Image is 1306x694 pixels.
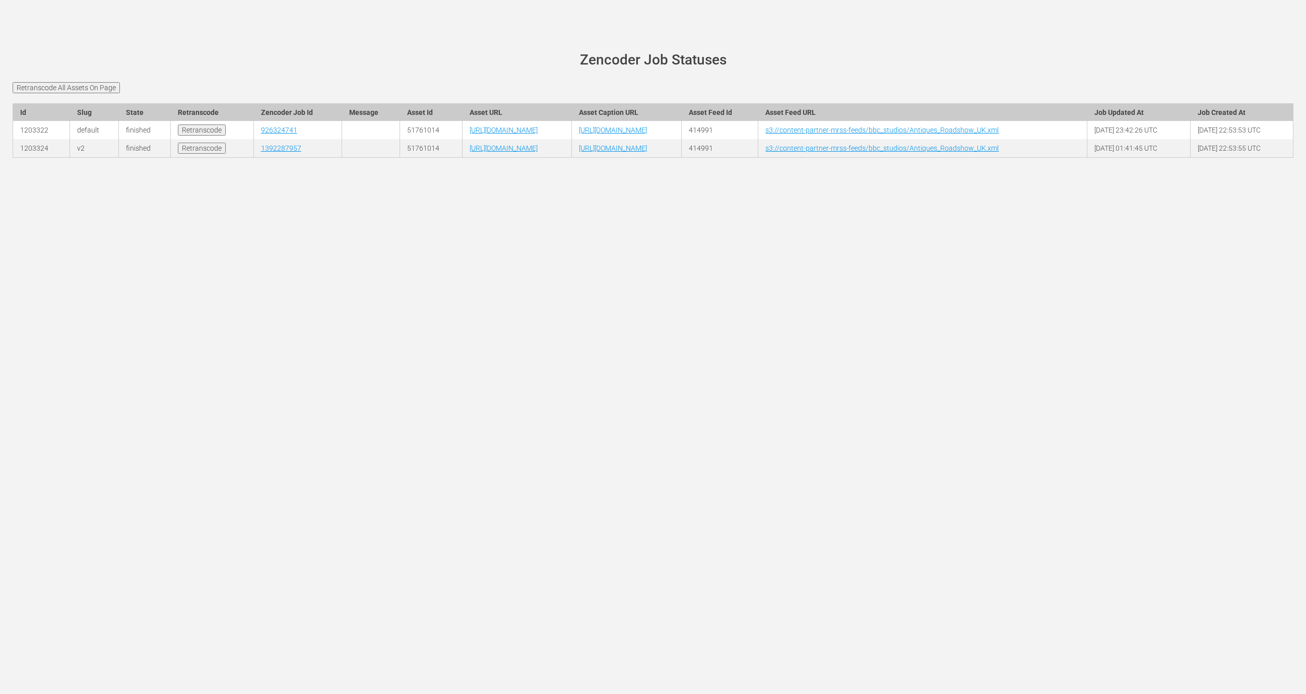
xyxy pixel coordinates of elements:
[1190,139,1293,158] td: [DATE] 22:53:55 UTC
[579,144,647,152] a: [URL][DOMAIN_NAME]
[13,139,70,158] td: 1203324
[758,103,1087,121] th: Asset Feed URL
[572,103,682,121] th: Asset Caption URL
[1087,121,1190,139] td: [DATE] 23:42:26 UTC
[462,103,572,121] th: Asset URL
[13,121,70,139] td: 1203322
[1190,121,1293,139] td: [DATE] 22:53:53 UTC
[1087,139,1190,158] td: [DATE] 01:41:45 UTC
[70,139,118,158] td: v2
[261,126,297,134] a: 926324741
[342,103,400,121] th: Message
[579,126,647,134] a: [URL][DOMAIN_NAME]
[765,126,999,134] a: s3://content-partner-mrss-feeds/bbc_studios/Antiques_Roadshow_UK.xml
[1190,103,1293,121] th: Job Created At
[27,52,1279,68] h1: Zencoder Job Statuses
[765,144,999,152] a: s3://content-partner-mrss-feeds/bbc_studios/Antiques_Roadshow_UK.xml
[400,139,462,158] td: 51761014
[118,139,170,158] td: finished
[70,103,118,121] th: Slug
[13,103,70,121] th: Id
[178,143,226,154] input: Retranscode
[70,121,118,139] td: default
[400,103,462,121] th: Asset Id
[681,103,758,121] th: Asset Feed Id
[261,144,301,152] a: 1392287957
[253,103,342,121] th: Zencoder Job Id
[470,144,538,152] a: [URL][DOMAIN_NAME]
[118,121,170,139] td: finished
[681,121,758,139] td: 414991
[400,121,462,139] td: 51761014
[470,126,538,134] a: [URL][DOMAIN_NAME]
[681,139,758,158] td: 414991
[13,82,120,93] input: Retranscode All Assets On Page
[118,103,170,121] th: State
[178,124,226,136] input: Retranscode
[1087,103,1190,121] th: Job Updated At
[171,103,254,121] th: Retranscode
